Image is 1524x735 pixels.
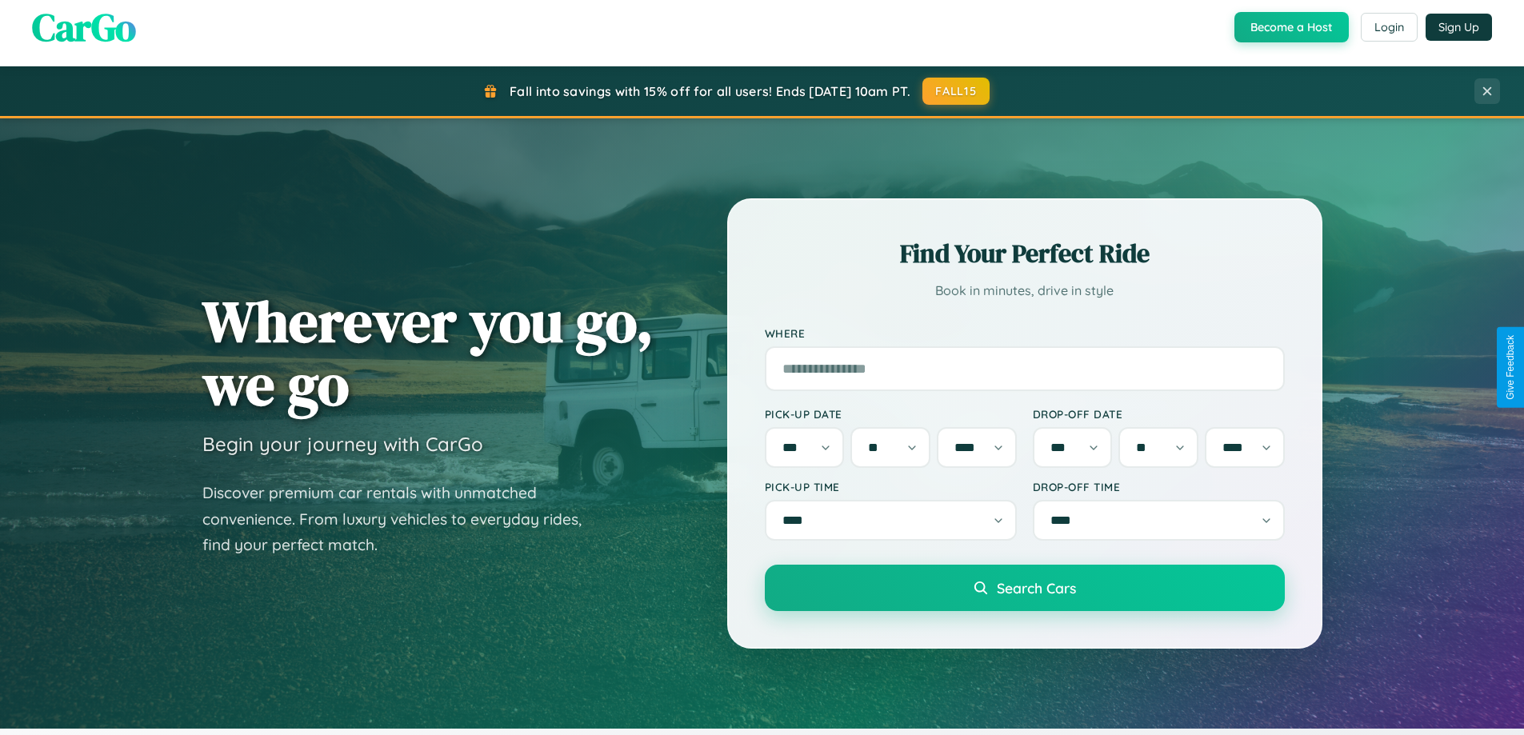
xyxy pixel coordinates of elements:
span: Fall into savings with 15% off for all users! Ends [DATE] 10am PT. [510,83,910,99]
span: CarGo [32,1,136,54]
h2: Find Your Perfect Ride [765,236,1285,271]
label: Drop-off Date [1033,407,1285,421]
button: Search Cars [765,565,1285,611]
button: Login [1361,13,1418,42]
div: Give Feedback [1505,335,1516,400]
button: Sign Up [1426,14,1492,41]
label: Pick-up Time [765,480,1017,493]
button: FALL15 [922,78,990,105]
label: Where [765,326,1285,340]
h3: Begin your journey with CarGo [202,432,483,456]
label: Drop-off Time [1033,480,1285,493]
label: Pick-up Date [765,407,1017,421]
button: Become a Host [1234,12,1349,42]
h1: Wherever you go, we go [202,290,654,416]
p: Discover premium car rentals with unmatched convenience. From luxury vehicles to everyday rides, ... [202,480,602,558]
p: Book in minutes, drive in style [765,279,1285,302]
span: Search Cars [997,579,1076,597]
